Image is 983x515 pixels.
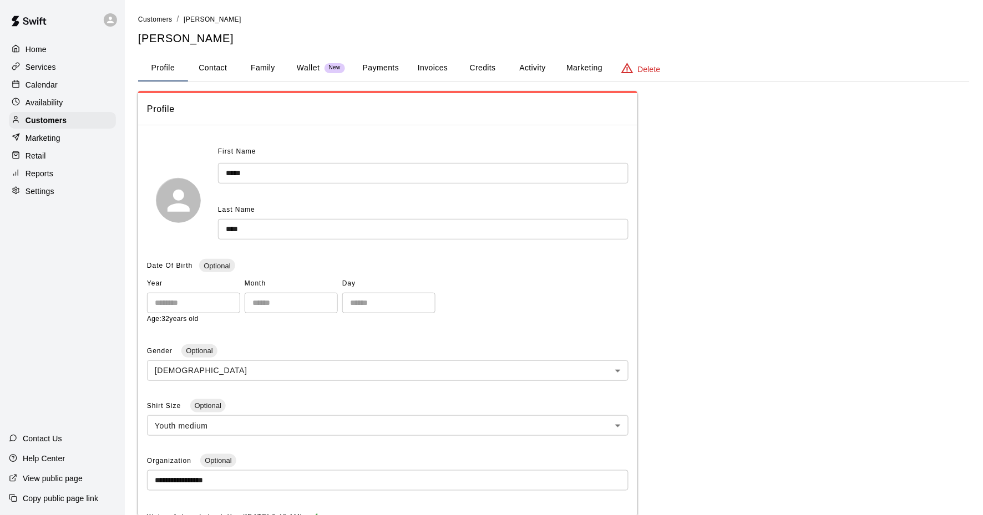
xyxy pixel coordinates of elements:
span: Customers [138,16,173,23]
a: Availability [9,94,116,111]
p: Services [26,62,56,73]
p: View public page [23,473,83,484]
button: Invoices [408,55,458,81]
p: Copy public page link [23,493,98,504]
button: Marketing [558,55,611,81]
span: Month [245,275,338,293]
nav: breadcrumb [138,13,970,26]
button: Profile [138,55,188,81]
span: First Name [218,143,256,161]
span: [PERSON_NAME] [184,16,241,23]
div: Youth medium [147,415,629,436]
p: Retail [26,150,46,161]
h5: [PERSON_NAME] [138,31,970,46]
span: Age: 32 years old [147,315,199,323]
p: Reports [26,168,53,179]
a: Customers [138,14,173,23]
a: Reports [9,165,116,182]
a: Services [9,59,116,75]
p: Settings [26,186,54,197]
span: Optional [190,401,226,410]
li: / [177,13,179,25]
a: Customers [9,112,116,129]
p: Delete [638,64,661,75]
a: Retail [9,147,116,164]
span: Date Of Birth [147,262,192,269]
p: Help Center [23,453,65,464]
span: New [325,64,345,72]
span: Shirt Size [147,402,184,410]
button: Contact [188,55,238,81]
a: Home [9,41,116,58]
a: Calendar [9,77,116,93]
button: Payments [354,55,408,81]
button: Family [238,55,288,81]
a: Marketing [9,130,116,146]
button: Credits [458,55,508,81]
button: Activity [508,55,558,81]
span: Optional [199,262,235,270]
p: Calendar [26,79,58,90]
span: Year [147,275,240,293]
span: Day [342,275,435,293]
span: Optional [200,456,236,465]
p: Home [26,44,47,55]
span: Optional [181,346,217,355]
p: Contact Us [23,433,62,444]
p: Customers [26,115,67,126]
span: Last Name [218,206,255,213]
span: Organization [147,457,194,465]
span: Profile [147,102,629,116]
p: Availability [26,97,63,108]
p: Wallet [297,62,320,74]
span: Gender [147,347,175,355]
div: [DEMOGRAPHIC_DATA] [147,360,629,381]
p: Marketing [26,132,60,144]
div: basic tabs example [138,55,970,81]
a: Settings [9,183,116,200]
